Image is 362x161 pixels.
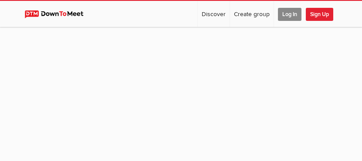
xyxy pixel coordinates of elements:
[198,1,230,27] a: Discover
[274,1,305,27] a: Log In
[278,8,301,21] span: Log In
[230,1,274,27] a: Create group
[306,1,337,27] a: Sign Up
[25,10,91,18] img: DownToMeet
[306,8,333,21] span: Sign Up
